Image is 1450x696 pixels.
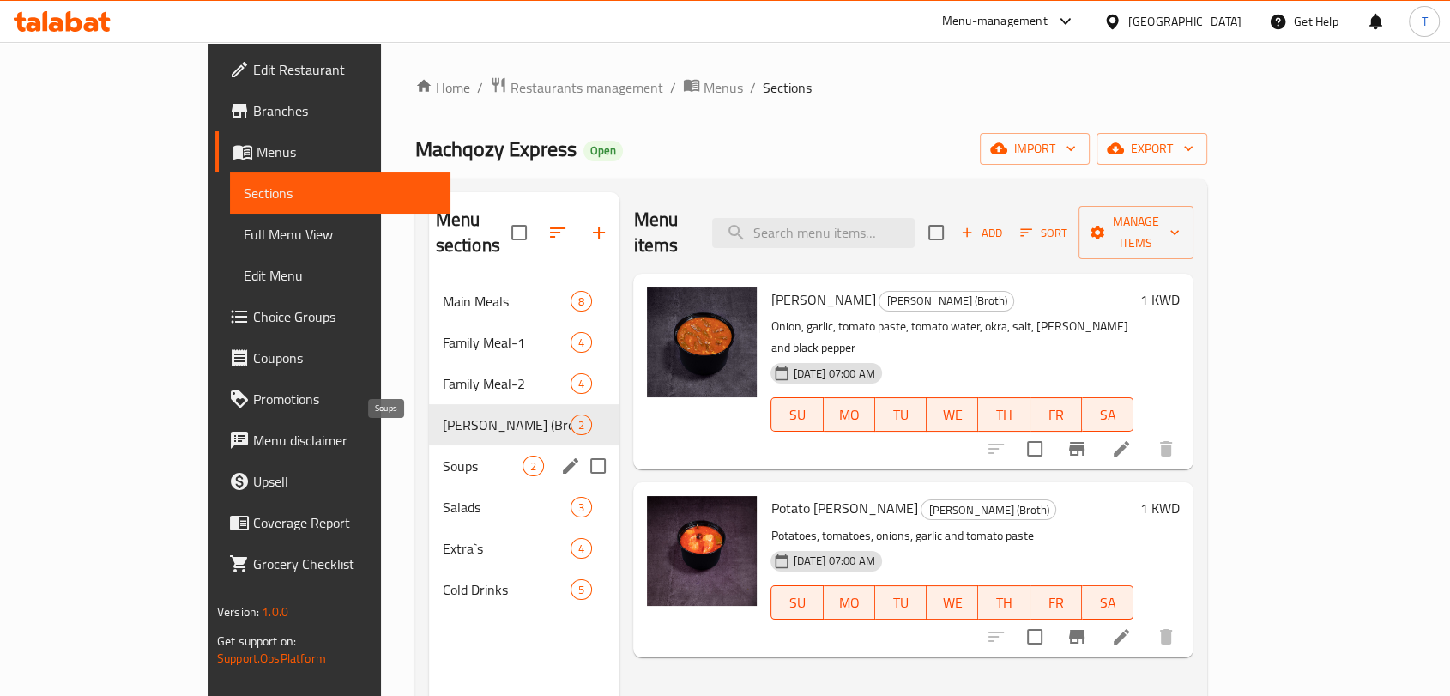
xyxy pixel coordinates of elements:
[1016,220,1072,246] button: Sort
[571,332,592,353] div: items
[429,487,620,528] div: Salads3
[583,141,623,161] div: Open
[831,402,868,427] span: MO
[443,291,571,312] div: Main Meals
[230,255,450,296] a: Edit Menu
[537,212,578,253] span: Sort sections
[443,415,571,435] span: [PERSON_NAME] (Broth)
[253,348,437,368] span: Coupons
[1020,223,1067,243] span: Sort
[523,458,543,475] span: 2
[786,553,881,569] span: [DATE] 07:00 AM
[571,376,591,392] span: 4
[1111,626,1132,647] a: Edit menu item
[571,417,591,433] span: 2
[683,76,743,99] a: Menus
[257,142,437,162] span: Menus
[647,496,757,606] img: Potato Marak
[1089,402,1127,427] span: SA
[1017,619,1053,655] span: Select to update
[958,223,1005,243] span: Add
[443,538,571,559] span: Extra`s
[215,461,450,502] a: Upsell
[571,294,591,310] span: 8
[1145,616,1187,657] button: delete
[918,215,954,251] span: Select section
[477,77,483,98] li: /
[244,224,437,245] span: Full Menu View
[933,590,971,615] span: WE
[443,373,571,394] span: Family Meal-2
[429,569,620,610] div: Cold Drinks5
[824,585,875,620] button: MO
[927,397,978,432] button: WE
[443,579,571,600] div: Cold Drinks
[429,363,620,404] div: Family Meal-24
[571,335,591,351] span: 4
[571,291,592,312] div: items
[778,590,816,615] span: SU
[978,397,1030,432] button: TH
[1111,439,1132,459] a: Edit menu item
[770,585,823,620] button: SU
[1030,585,1082,620] button: FR
[215,90,450,131] a: Branches
[253,430,437,451] span: Menu disclaimer
[942,11,1048,32] div: Menu-management
[215,543,450,584] a: Grocery Checklist
[571,373,592,394] div: items
[244,265,437,286] span: Edit Menu
[443,332,571,353] span: Family Meal-1
[770,495,917,521] span: Potato [PERSON_NAME]
[436,207,512,258] h2: Menu sections
[1030,397,1082,432] button: FR
[978,585,1030,620] button: TH
[750,77,756,98] li: /
[230,172,450,214] a: Sections
[921,499,1056,520] div: Marak (Broth)
[763,77,812,98] span: Sections
[253,554,437,574] span: Grocery Checklist
[1089,590,1127,615] span: SA
[1009,220,1078,246] span: Sort items
[558,453,583,479] button: edit
[1145,428,1187,469] button: delete
[1082,585,1133,620] button: SA
[1421,12,1427,31] span: T
[571,582,591,598] span: 5
[1037,402,1075,427] span: FR
[215,49,450,90] a: Edit Restaurant
[879,291,1013,311] span: [PERSON_NAME] (Broth)
[1078,206,1193,259] button: Manage items
[253,100,437,121] span: Branches
[882,590,920,615] span: TU
[1097,133,1207,165] button: export
[253,471,437,492] span: Upsell
[253,389,437,409] span: Promotions
[875,397,927,432] button: TU
[253,512,437,533] span: Coverage Report
[578,212,619,253] button: Add section
[215,337,450,378] a: Coupons
[215,296,450,337] a: Choice Groups
[985,590,1023,615] span: TH
[954,220,1009,246] button: Add
[443,456,523,476] span: Soups
[770,397,823,432] button: SU
[429,445,620,487] div: Soups2edit
[770,316,1133,359] p: Onion, garlic, tomato paste, tomato water, okra, salt, [PERSON_NAME] and black pepper
[571,415,592,435] div: items
[215,378,450,420] a: Promotions
[253,306,437,327] span: Choice Groups
[217,601,259,623] span: Version:
[215,502,450,543] a: Coverage Report
[1037,590,1075,615] span: FR
[633,207,692,258] h2: Menu items
[253,59,437,80] span: Edit Restaurant
[571,541,591,557] span: 4
[415,76,1207,99] nav: breadcrumb
[1140,496,1180,520] h6: 1 KWD
[921,500,1055,520] span: [PERSON_NAME] (Broth)
[770,287,875,312] span: [PERSON_NAME]
[511,77,663,98] span: Restaurants management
